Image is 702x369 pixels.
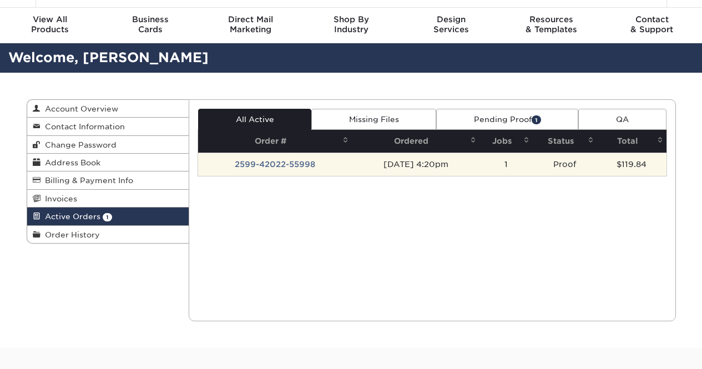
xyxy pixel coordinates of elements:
[352,130,479,153] th: Ordered
[200,14,301,34] div: Marketing
[41,176,133,185] span: Billing & Payment Info
[100,14,201,34] div: Cards
[41,194,77,203] span: Invoices
[100,14,201,24] span: Business
[27,118,189,135] a: Contact Information
[103,213,112,221] span: 1
[27,208,189,225] a: Active Orders 1
[27,154,189,171] a: Address Book
[479,130,533,153] th: Jobs
[200,14,301,24] span: Direct Mail
[502,14,602,34] div: & Templates
[27,190,189,208] a: Invoices
[602,8,702,43] a: Contact& Support
[41,140,117,149] span: Change Password
[41,230,100,239] span: Order History
[198,130,352,153] th: Order #
[301,14,401,24] span: Shop By
[479,153,533,176] td: 1
[311,109,436,130] a: Missing Files
[301,8,401,43] a: Shop ByIndustry
[401,8,502,43] a: DesignServices
[436,109,578,130] a: Pending Proof1
[597,153,666,176] td: $119.84
[41,158,100,167] span: Address Book
[27,226,189,243] a: Order History
[301,14,401,34] div: Industry
[200,8,301,43] a: Direct MailMarketing
[532,115,541,124] span: 1
[597,130,666,153] th: Total
[100,8,201,43] a: BusinessCards
[502,14,602,24] span: Resources
[533,130,597,153] th: Status
[198,109,311,130] a: All Active
[27,171,189,189] a: Billing & Payment Info
[602,14,702,34] div: & Support
[502,8,602,43] a: Resources& Templates
[578,109,666,130] a: QA
[41,212,100,221] span: Active Orders
[401,14,502,24] span: Design
[27,136,189,154] a: Change Password
[352,153,479,176] td: [DATE] 4:20pm
[602,14,702,24] span: Contact
[401,14,502,34] div: Services
[533,153,597,176] td: Proof
[41,122,125,131] span: Contact Information
[198,153,352,176] td: 2599-42022-55998
[27,100,189,118] a: Account Overview
[41,104,118,113] span: Account Overview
